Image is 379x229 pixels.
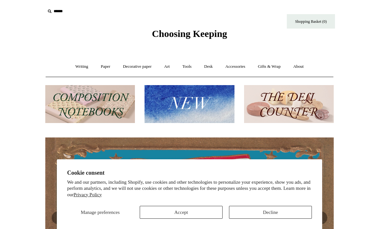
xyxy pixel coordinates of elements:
a: Accessories [220,58,251,75]
a: Decorative paper [117,58,157,75]
a: Gifts & Wrap [252,58,286,75]
a: Paper [95,58,116,75]
button: Manage preferences [67,206,133,219]
span: Choosing Keeping [152,28,227,39]
p: We and our partners, including Shopify, use cookies and other technologies to personalize your ex... [67,179,312,198]
a: About [287,58,310,75]
a: Writing [70,58,94,75]
button: Previous [52,211,65,224]
button: Accept [140,206,223,219]
span: Manage preferences [81,210,119,215]
a: Desk [198,58,219,75]
a: Art [158,58,175,75]
img: The Deli Counter [244,85,334,123]
a: Shopping Basket (0) [287,14,335,29]
h2: Cookie consent [67,170,312,176]
img: 202302 Composition ledgers.jpg__PID:69722ee6-fa44-49dd-a067-31375e5d54ec [45,85,135,123]
a: Tools [177,58,198,75]
img: New.jpg__PID:f73bdf93-380a-4a35-bcfe-7823039498e1 [145,85,234,123]
a: Privacy Policy [74,192,102,197]
a: Choosing Keeping [152,33,227,38]
button: Decline [229,206,312,219]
